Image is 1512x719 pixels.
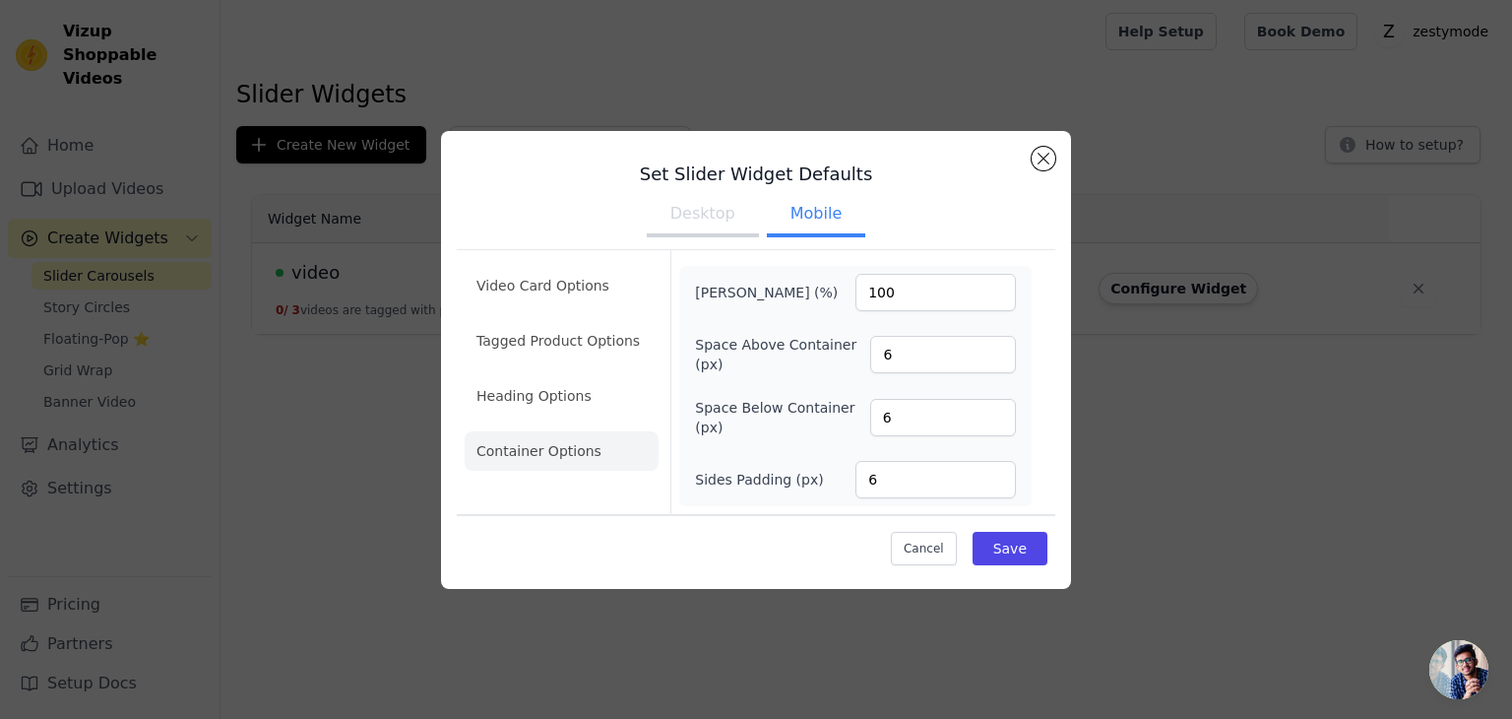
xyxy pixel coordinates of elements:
[767,194,865,237] button: Mobile
[695,470,823,490] label: Sides Padding (px)
[695,283,838,302] label: [PERSON_NAME] (%)
[695,398,869,437] label: Space Below Container (px)
[465,376,659,416] li: Heading Options
[647,194,759,237] button: Desktop
[465,266,659,305] li: Video Card Options
[695,335,870,374] label: Space Above Container (px)
[891,532,957,565] button: Cancel
[1429,640,1488,699] a: Open chat
[465,431,659,471] li: Container Options
[973,532,1047,565] button: Save
[465,321,659,360] li: Tagged Product Options
[1032,147,1055,170] button: Close modal
[457,163,1055,186] h3: Set Slider Widget Defaults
